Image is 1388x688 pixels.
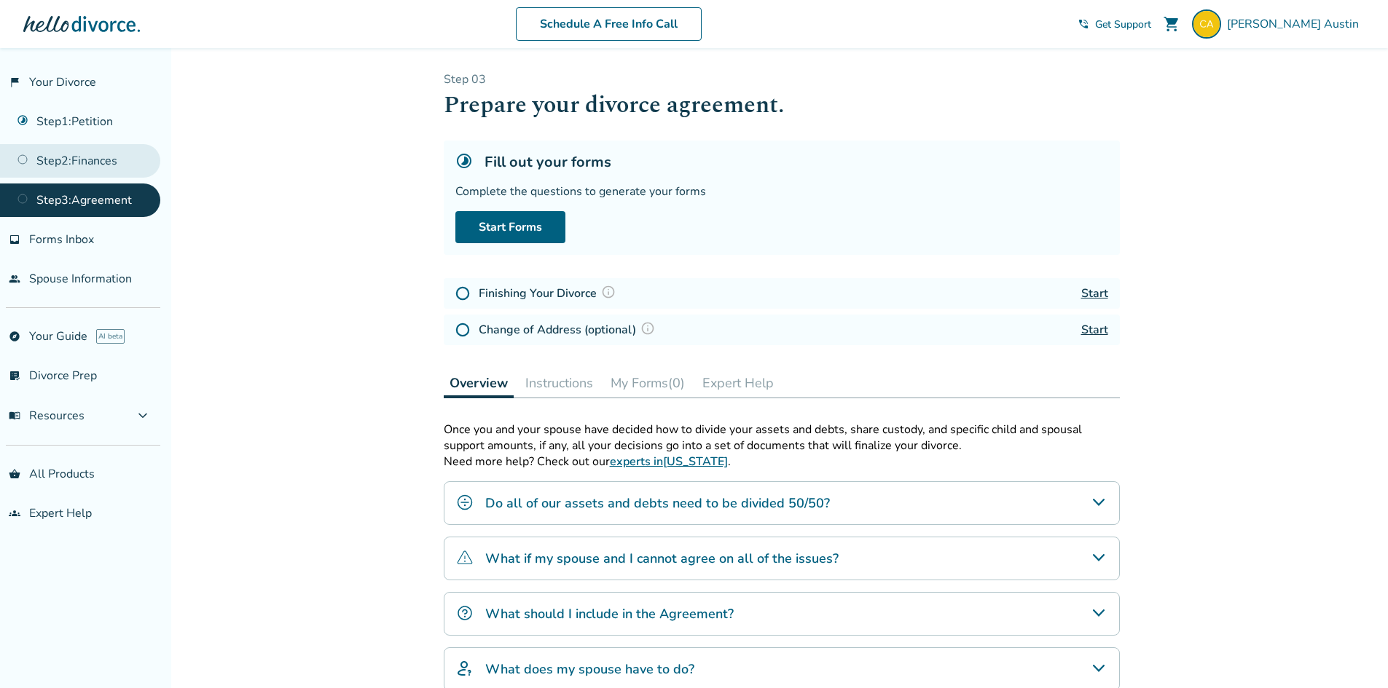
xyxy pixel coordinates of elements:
[455,183,1108,199] div: Complete the questions to generate your forms
[444,592,1120,636] div: What should I include in the Agreement?
[1192,9,1221,39] img: bills4craignsusie@comcast.net
[485,604,734,623] h4: What should I include in the Agreement?
[485,494,830,513] h4: Do all of our assets and debts need to be divided 50/50?
[444,454,1120,470] p: Need more help? Check out our .
[444,481,1120,525] div: Do all of our assets and debts need to be divided 50/50?
[640,321,655,336] img: Question Mark
[485,660,694,679] h4: What does my spouse have to do?
[1078,17,1151,31] a: phone_in_talkGet Support
[519,368,599,398] button: Instructions
[456,604,474,622] img: What should I include in the Agreement?
[444,368,514,398] button: Overview
[9,76,20,88] span: flag_2
[610,454,728,470] a: experts in[US_STATE]
[456,660,474,677] img: What does my spouse have to do?
[29,232,94,248] span: Forms Inbox
[9,408,85,424] span: Resources
[1081,285,1108,301] a: Start
[455,323,470,337] img: Not Started
[456,494,474,511] img: Do all of our assets and debts need to be divided 50/50?
[485,549,839,568] h4: What if my spouse and I cannot agree on all of the issues?
[9,410,20,422] span: menu_book
[1081,322,1108,338] a: Start
[1095,17,1151,31] span: Get Support
[1163,15,1180,33] span: shopping_cart
[444,537,1120,580] div: What if my spouse and I cannot agree on all of the issues?
[9,468,20,480] span: shopping_basket
[697,368,780,398] button: Expert Help
[96,329,125,344] span: AI beta
[516,7,702,41] a: Schedule A Free Info Call
[9,507,20,519] span: groups
[1227,16,1365,32] span: [PERSON_NAME] Austin
[479,284,620,303] h4: Finishing Your Divorce
[1315,618,1388,688] iframe: Chat Widget
[455,286,470,301] img: Not Started
[444,87,1120,123] h1: Prepare your divorce agreement.
[134,407,152,424] span: expand_more
[9,273,20,285] span: people
[444,71,1120,87] p: Step 0 3
[456,549,474,566] img: What if my spouse and I cannot agree on all of the issues?
[9,370,20,381] span: list_alt_check
[601,285,616,299] img: Question Mark
[479,320,659,339] h4: Change of Address (optional)
[605,368,691,398] button: My Forms(0)
[485,152,611,172] h5: Fill out your forms
[9,331,20,342] span: explore
[1078,18,1089,30] span: phone_in_talk
[9,234,20,245] span: inbox
[455,211,565,243] a: Start Forms
[444,422,1120,454] p: Once you and your spouse have decided how to divide your assets and debts, share custody, and spe...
